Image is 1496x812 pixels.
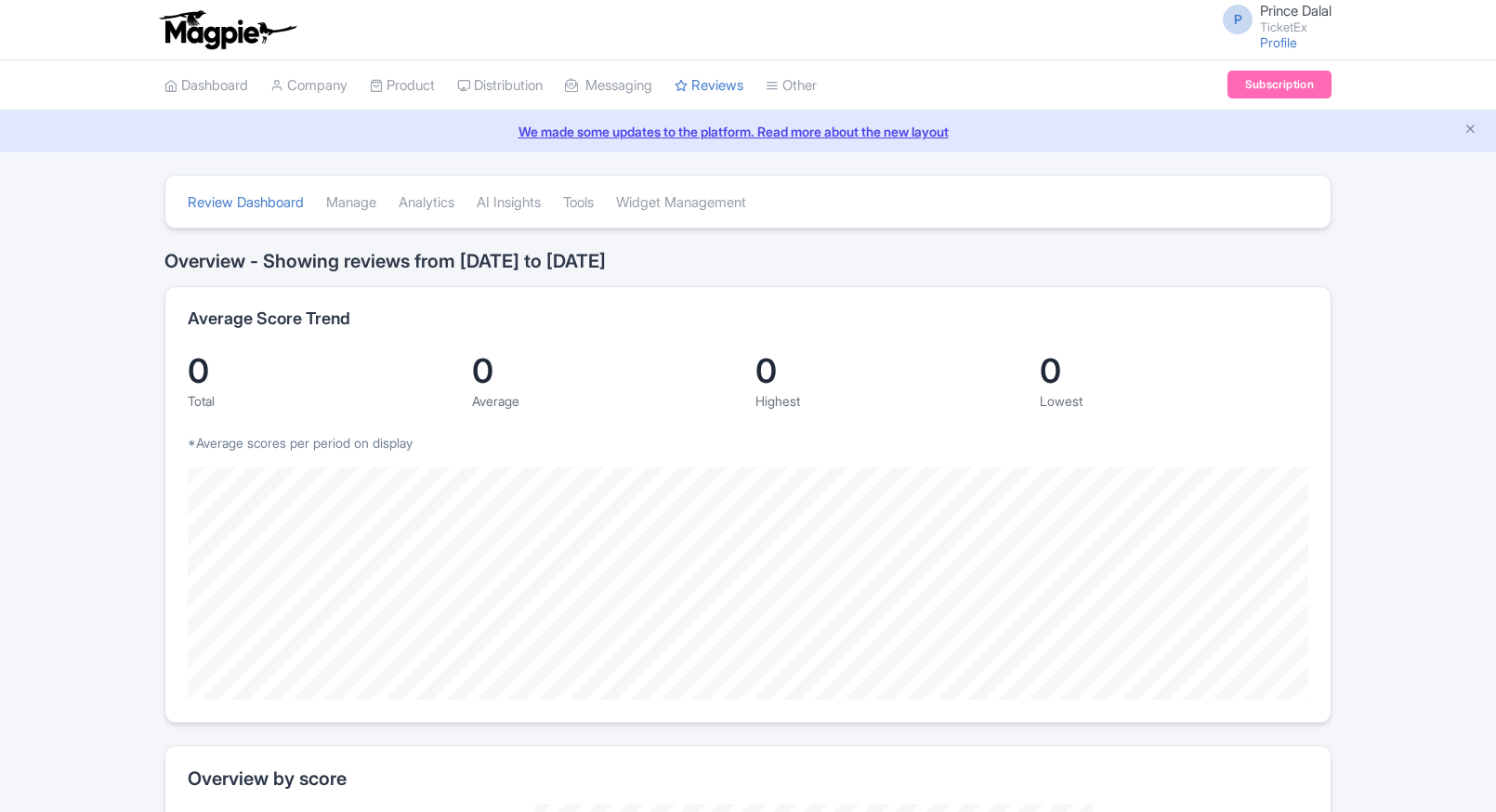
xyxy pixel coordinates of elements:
a: Widget Management [616,177,746,229]
a: Dashboard [164,60,248,111]
span: Prince Dalal [1260,2,1332,20]
div: Highest [755,391,1025,411]
h2: Overview by score [188,768,1308,789]
div: Lowest [1040,391,1309,411]
a: Manage [326,177,376,229]
small: TicketEx [1260,21,1332,33]
a: Review Dashboard [188,177,304,229]
a: Other [766,60,817,111]
div: Average [472,391,741,411]
div: 0 [472,354,741,387]
a: Company [270,60,348,111]
a: Tools [563,177,594,229]
a: Distribution [457,60,543,111]
button: Close announcement [1463,120,1477,141]
p: *Average scores per period on display [188,433,1308,452]
a: P Prince Dalal TicketEx [1212,4,1332,33]
a: Subscription [1227,71,1332,98]
a: Messaging [565,60,652,111]
a: We made some updates to the platform. Read more about the new layout [11,122,1485,141]
div: 0 [1040,354,1309,387]
div: Total [188,391,457,411]
a: Profile [1260,34,1297,50]
span: P [1223,5,1253,34]
img: logo-ab69f6fb50320c5b225c76a69d11143b.png [155,9,299,50]
h2: Overview - Showing reviews from [DATE] to [DATE] [164,251,1332,271]
a: Analytics [399,177,454,229]
a: Reviews [675,60,743,111]
div: 0 [755,354,1025,387]
div: 0 [188,354,457,387]
a: Product [370,60,435,111]
h2: Average Score Trend [188,309,350,328]
a: AI Insights [477,177,541,229]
